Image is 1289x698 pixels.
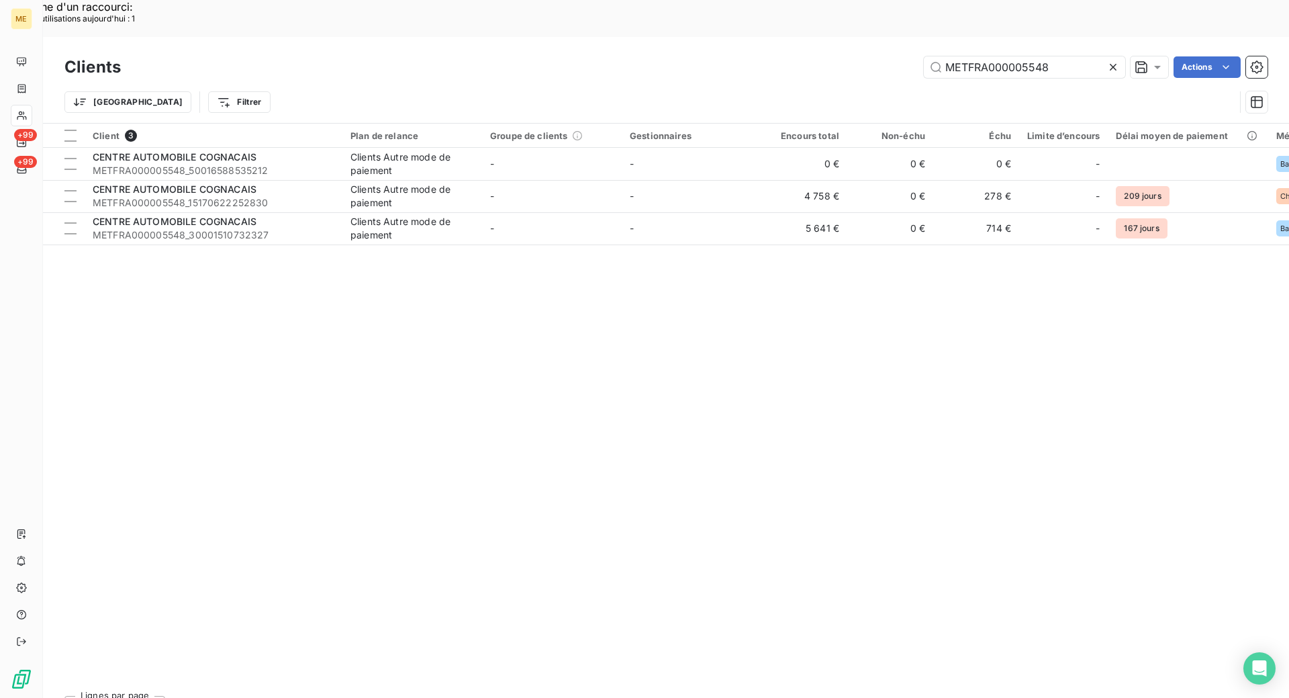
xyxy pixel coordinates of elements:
span: METFRA000005548_15170622252830 [93,196,334,210]
button: Actions [1174,56,1241,78]
span: 3 [125,130,137,142]
img: Logo LeanPay [11,668,32,690]
td: 0 € [847,148,933,180]
td: 4 758 € [761,180,847,212]
span: 167 jours [1116,218,1167,238]
td: 0 € [847,180,933,212]
span: - [630,222,634,234]
span: 209 jours [1116,186,1169,206]
span: - [490,222,494,234]
td: 278 € [933,180,1019,212]
span: Groupe de clients [490,130,568,141]
td: 5 641 € [761,212,847,245]
span: +99 [14,129,37,141]
span: - [1096,157,1100,171]
span: Client [93,130,120,141]
div: Clients Autre mode de paiement [350,215,474,242]
div: Clients Autre mode de paiement [350,150,474,177]
td: 0 € [933,148,1019,180]
span: METFRA000005548_30001510732327 [93,228,334,242]
span: +99 [14,156,37,168]
div: Encours total [769,130,839,141]
a: +99 [11,159,32,180]
span: CENTRE AUTOMOBILE COGNACAIS [93,216,256,227]
div: Délai moyen de paiement [1116,130,1259,141]
a: +99 [11,132,32,153]
div: Clients Autre mode de paiement [350,183,474,210]
td: 0 € [847,212,933,245]
span: CENTRE AUTOMOBILE COGNACAIS [93,151,256,163]
h3: Clients [64,55,121,79]
span: METFRA000005548_50016588535212 [93,164,334,177]
div: Limite d’encours [1027,130,1100,141]
div: Open Intercom Messenger [1243,652,1276,685]
span: - [1096,189,1100,203]
div: Plan de relance [350,130,474,141]
span: - [630,190,634,202]
td: 0 € [761,148,847,180]
span: - [630,158,634,169]
td: 714 € [933,212,1019,245]
span: - [490,190,494,202]
button: Filtrer [208,91,270,113]
button: [GEOGRAPHIC_DATA] [64,91,191,113]
span: CENTRE AUTOMOBILE COGNACAIS [93,183,256,195]
div: Gestionnaires [630,130,753,141]
span: - [1096,222,1100,235]
input: Rechercher [924,56,1125,78]
div: Non-échu [855,130,925,141]
span: - [490,158,494,169]
div: Échu [941,130,1011,141]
